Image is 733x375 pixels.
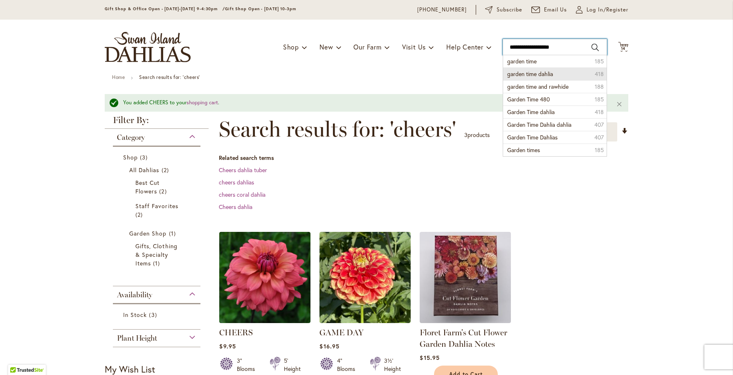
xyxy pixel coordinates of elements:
[123,99,604,107] div: You added CHEERS to your .
[169,229,178,238] span: 1
[319,328,364,337] a: GAME DAY
[135,179,160,195] span: Best Cut Flowers
[507,57,537,65] span: garden time
[595,83,604,91] span: 188
[595,108,604,116] span: 418
[117,290,152,299] span: Availability
[621,46,626,51] span: 14
[219,328,253,337] a: CHEERS
[497,6,522,14] span: Subscribe
[402,43,426,51] span: Visit Us
[219,178,254,186] a: cheers dahlias
[117,334,157,343] span: Plant Height
[162,166,171,174] span: 2
[507,133,558,141] span: Garden Time Dahlias
[129,229,167,237] span: Garden Shop
[595,95,604,103] span: 185
[544,6,567,14] span: Email Us
[219,154,628,162] dt: Related search terms
[464,131,468,139] span: 3
[507,70,553,78] span: garden time dahlia
[319,232,411,323] img: GAME DAY
[219,232,310,323] img: CHEERS
[507,83,569,90] span: garden time and rawhide
[595,70,604,78] span: 418
[219,191,265,198] a: cheers coral dahlia
[464,128,490,141] p: products
[149,310,159,319] span: 3
[420,232,511,323] img: Floret Farm's Cut Flower Garden Dahlia Notes - FRONT
[420,317,511,325] a: Floret Farm's Cut Flower Garden Dahlia Notes - FRONT
[105,6,225,11] span: Gift Shop & Office Open - [DATE]-[DATE] 9-4:30pm /
[507,108,555,116] span: Garden Time dahlia
[187,99,218,106] a: shopping cart
[594,121,604,129] span: 407
[123,310,192,319] a: In Stock 3
[159,187,169,195] span: 2
[123,311,147,319] span: In Stock
[446,43,483,51] span: Help Center
[129,166,160,174] span: All Dahlias
[319,43,333,51] span: New
[105,116,209,129] strong: Filter By:
[112,74,125,80] a: Home
[507,146,540,154] span: Garden times
[507,121,571,128] span: Garden Time Dahlia dahlia
[153,259,162,267] span: 1
[219,117,456,141] span: Search results for: 'cheers'
[337,357,360,373] div: 4" Blooms
[219,203,252,211] a: Cheers dahlia
[219,317,310,325] a: CHEERS
[135,202,178,210] span: Staff Favorites
[135,210,145,219] span: 2
[225,6,296,11] span: Gift Shop Open - [DATE] 10-3pm
[417,6,467,14] a: [PHONE_NUMBER]
[319,317,411,325] a: GAME DAY
[420,328,507,349] a: Floret Farm's Cut Flower Garden Dahlia Notes
[353,43,381,51] span: Our Farm
[129,166,186,174] a: All Dahlias
[123,153,138,161] span: Shop
[319,342,339,350] span: $16.95
[531,6,567,14] a: Email Us
[384,357,401,373] div: 3½' Height
[595,57,604,65] span: 185
[105,363,155,375] strong: My Wish List
[587,6,628,14] span: Log In/Register
[135,242,178,267] span: Gifts, Clothing & Specialty Items
[140,153,150,162] span: 3
[129,229,186,238] a: Garden Shop
[507,95,550,103] span: Garden Time 480
[237,357,260,373] div: 3" Blooms
[618,42,628,53] button: 14
[123,153,192,162] a: Shop
[219,342,236,350] span: $9.95
[135,242,180,267] a: Gifts, Clothing &amp; Specialty Items
[594,133,604,141] span: 407
[105,32,191,62] a: store logo
[595,146,604,154] span: 185
[139,74,200,80] strong: Search results for: 'cheers'
[135,202,180,219] a: Staff Favorites
[117,133,145,142] span: Category
[576,6,628,14] a: Log In/Register
[219,166,267,174] a: Cheers dahlia tuber
[420,354,439,362] span: $15.95
[485,6,522,14] a: Subscribe
[283,43,299,51] span: Shop
[591,41,599,54] button: Search
[135,178,180,195] a: Best Cut Flowers
[6,346,29,369] iframe: Launch Accessibility Center
[284,357,301,373] div: 5' Height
